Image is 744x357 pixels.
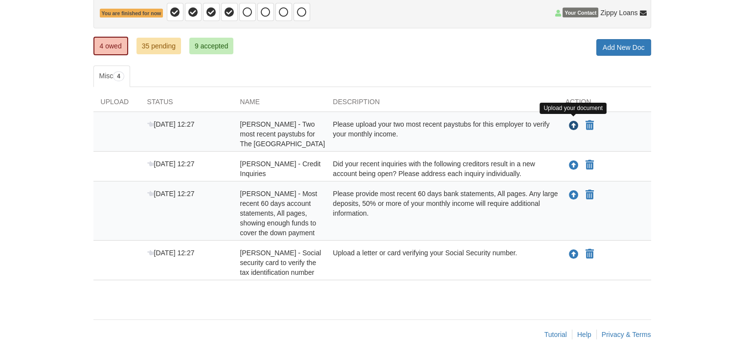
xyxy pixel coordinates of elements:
[93,37,128,55] a: 4 owed
[600,8,637,18] span: Zippy Loans
[558,97,651,112] div: Action
[240,160,321,178] span: [PERSON_NAME] - Credit Inquiries
[568,248,580,261] button: Upload Scott Ward - Social security card to verify the tax identification number
[189,38,234,54] a: 9 accepted
[568,159,580,172] button: Upload Scott Ward - Credit Inquiries
[585,248,595,260] button: Declare Scott Ward - Social security card to verify the tax identification number not applicable
[147,190,195,198] span: [DATE] 12:27
[147,160,195,168] span: [DATE] 12:27
[596,39,651,56] a: Add New Doc
[568,189,580,201] button: Upload Scott Ward - Most recent 60 days account statements, All pages, showing enough funds to co...
[326,248,558,277] div: Upload a letter or card verifying your Social Security number.
[326,119,558,149] div: Please upload your two most recent paystubs for this employer to verify your monthly income.
[326,159,558,178] div: Did your recent inquiries with the following creditors result in a new account being open? Please...
[93,66,130,87] a: Misc
[585,189,595,201] button: Declare Scott Ward - Most recent 60 days account statements, All pages, showing enough funds to c...
[240,120,325,148] span: [PERSON_NAME] - Two most recent paystubs for The [GEOGRAPHIC_DATA]
[100,9,163,18] span: You are finished for now
[585,120,595,132] button: Declare Kathryn Ward - Two most recent paystubs for The wellington not applicable
[147,249,195,257] span: [DATE] 12:27
[577,331,591,338] a: Help
[540,103,607,114] div: Upload your document
[240,190,317,237] span: [PERSON_NAME] - Most recent 60 days account statements, All pages, showing enough funds to cover ...
[113,71,124,81] span: 4
[563,8,598,18] span: Your Contact
[233,97,326,112] div: Name
[326,97,558,112] div: Description
[147,120,195,128] span: [DATE] 12:27
[585,159,595,171] button: Declare Scott Ward - Credit Inquiries not applicable
[93,97,140,112] div: Upload
[240,249,321,276] span: [PERSON_NAME] - Social security card to verify the tax identification number
[140,97,233,112] div: Status
[544,331,567,338] a: Tutorial
[326,189,558,238] div: Please provide most recent 60 days bank statements, All pages. Any large deposits, 50% or more of...
[568,119,580,132] button: Upload Kathryn Ward - Two most recent paystubs for The wellington
[136,38,181,54] a: 35 pending
[602,331,651,338] a: Privacy & Terms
